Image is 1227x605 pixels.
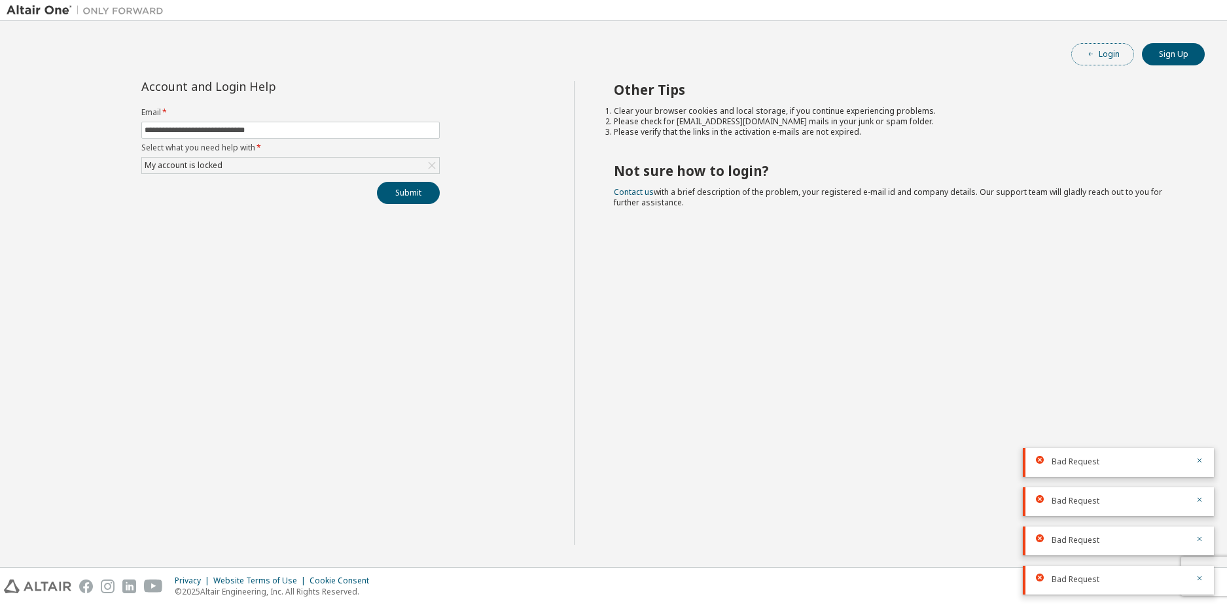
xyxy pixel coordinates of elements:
[1052,496,1099,506] span: Bad Request
[175,586,377,597] p: © 2025 Altair Engineering, Inc. All Rights Reserved.
[614,106,1181,116] li: Clear your browser cookies and local storage, if you continue experiencing problems.
[213,576,310,586] div: Website Terms of Use
[614,186,654,198] a: Contact us
[614,186,1162,208] span: with a brief description of the problem, your registered e-mail id and company details. Our suppo...
[1071,43,1134,65] button: Login
[377,182,440,204] button: Submit
[614,81,1181,98] h2: Other Tips
[141,107,440,118] label: Email
[144,579,163,593] img: youtube.svg
[122,579,136,593] img: linkedin.svg
[143,158,224,173] div: My account is locked
[1052,457,1099,467] span: Bad Request
[141,81,380,92] div: Account and Login Help
[1142,43,1205,65] button: Sign Up
[310,576,377,586] div: Cookie Consent
[7,4,170,17] img: Altair One
[1052,574,1099,585] span: Bad Request
[141,143,440,153] label: Select what you need help with
[614,127,1181,137] li: Please verify that the links in the activation e-mails are not expired.
[142,158,439,173] div: My account is locked
[4,579,71,593] img: altair_logo.svg
[1052,535,1099,545] span: Bad Request
[101,579,115,593] img: instagram.svg
[79,579,93,593] img: facebook.svg
[614,116,1181,127] li: Please check for [EMAIL_ADDRESS][DOMAIN_NAME] mails in your junk or spam folder.
[175,576,213,586] div: Privacy
[614,162,1181,179] h2: Not sure how to login?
